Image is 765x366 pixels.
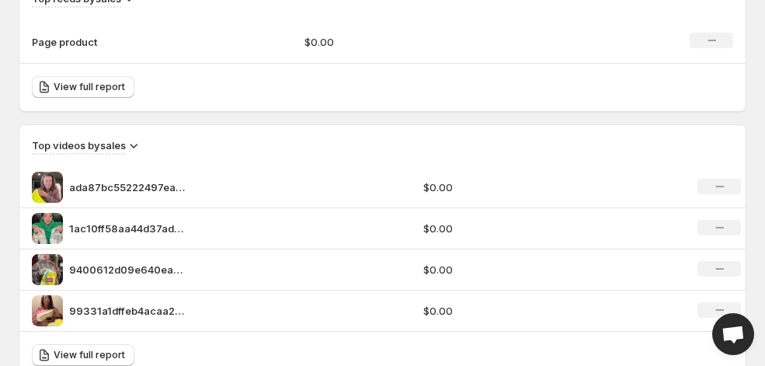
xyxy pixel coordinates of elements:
p: $0.00 [423,303,617,319]
img: 9400612d09e640ea84e99f3b71002f1bHD-720p-30Mbps-49701184 [32,254,63,285]
p: Page product [32,34,110,50]
p: 9400612d09e640ea84e99f3b71002f1bHD-720p-30Mbps-49701184 [69,262,186,277]
p: $0.00 [423,221,617,236]
img: 99331a1dffeb4acaa289558d4e2fe9afHD-720p-30Mbps-49701187 [32,295,63,326]
p: ada87bc55222497ea95b17998a697376HD-720p-30Mbps-49701182 [69,180,186,195]
p: $0.00 [304,34,552,50]
a: View full report [32,76,134,98]
p: $0.00 [423,262,617,277]
a: Open chat [712,313,754,355]
a: View full report [32,344,134,366]
img: 1ac10ff58aa44d37ad9dfaf9efcbf2a5HD-720p-30Mbps-49701188 [32,213,63,244]
span: View full report [54,349,125,361]
p: 99331a1dffeb4acaa289558d4e2fe9afHD-720p-30Mbps-49701187 [69,303,186,319]
img: ada87bc55222497ea95b17998a697376HD-720p-30Mbps-49701182 [32,172,63,203]
span: View full report [54,81,125,93]
p: 1ac10ff58aa44d37ad9dfaf9efcbf2a5HD-720p-30Mbps-49701188 [69,221,186,236]
h3: Top videos by sales [32,138,126,153]
p: $0.00 [423,180,617,195]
